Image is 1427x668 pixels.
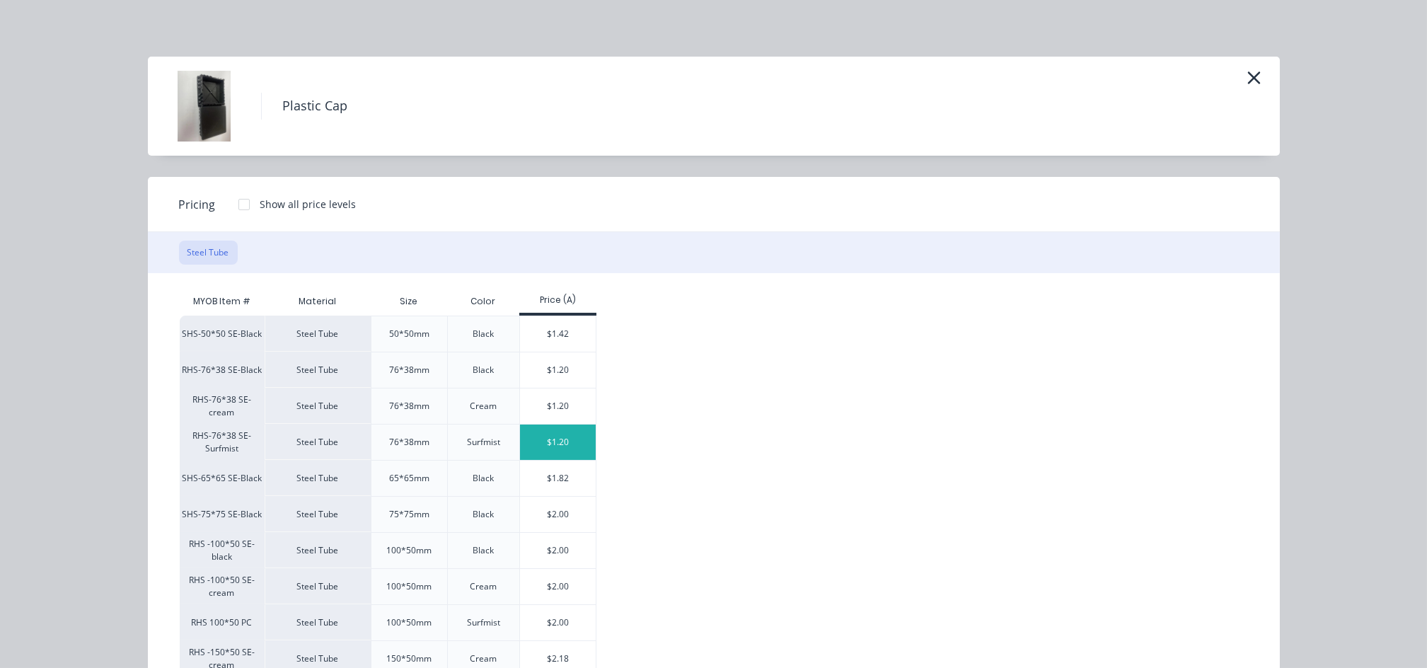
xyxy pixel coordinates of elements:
[180,388,265,424] div: RHS-76*38 SE-cream
[265,532,371,568] div: Steel Tube
[520,316,596,352] div: $1.42
[467,436,500,449] div: Surfmist
[520,605,596,640] div: $2.00
[265,424,371,460] div: Steel Tube
[520,569,596,604] div: $2.00
[265,604,371,640] div: Steel Tube
[389,436,429,449] div: 76*38mm
[386,616,432,629] div: 100*50mm
[473,472,495,485] div: Black
[520,497,596,532] div: $2.00
[265,316,371,352] div: Steel Tube
[473,364,495,376] div: Black
[180,424,265,460] div: RHS-76*38 SE-Surfmist
[467,616,500,629] div: Surfmist
[179,241,238,265] button: Steel Tube
[389,472,429,485] div: 65*65mm
[180,316,265,352] div: SHS-50*50 SE-Black
[389,364,429,376] div: 76*38mm
[389,400,429,413] div: 76*38mm
[179,196,216,213] span: Pricing
[520,533,596,568] div: $2.00
[473,328,495,340] div: Black
[473,544,495,557] div: Black
[386,544,432,557] div: 100*50mm
[470,580,497,593] div: Cream
[180,496,265,532] div: SHS-75*75 SE-Black
[180,532,265,568] div: RHS -100*50 SE-black
[265,352,371,388] div: Steel Tube
[520,461,596,496] div: $1.82
[180,460,265,496] div: SHS-65*65 SE-Black
[169,71,240,142] img: Plastic Cap
[388,284,429,319] div: Size
[265,388,371,424] div: Steel Tube
[265,460,371,496] div: Steel Tube
[520,388,596,424] div: $1.20
[386,652,432,665] div: 150*50mm
[265,496,371,532] div: Steel Tube
[260,197,357,212] div: Show all price levels
[180,604,265,640] div: RHS 100*50 PC
[386,580,432,593] div: 100*50mm
[180,287,265,316] div: MYOB Item #
[460,284,507,319] div: Color
[520,425,596,460] div: $1.20
[473,508,495,521] div: Black
[180,352,265,388] div: RHS-76*38 SE-Black
[470,652,497,665] div: Cream
[265,287,371,316] div: Material
[389,508,429,521] div: 75*75mm
[520,352,596,388] div: $1.20
[265,568,371,604] div: Steel Tube
[180,568,265,604] div: RHS -100*50 SE-cream
[261,93,369,120] h4: Plastic Cap
[389,328,429,340] div: 50*50mm
[519,294,596,306] div: Price (A)
[470,400,497,413] div: Cream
